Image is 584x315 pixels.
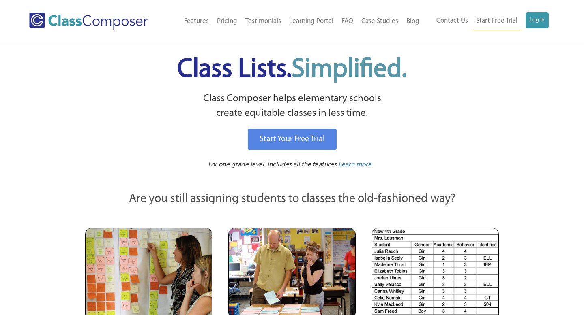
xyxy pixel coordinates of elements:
[357,13,402,30] a: Case Studies
[248,129,337,150] a: Start Your Free Trial
[472,12,522,30] a: Start Free Trial
[180,13,213,30] a: Features
[84,92,500,121] p: Class Composer helps elementary schools create equitable classes in less time.
[167,13,423,30] nav: Header Menu
[213,13,241,30] a: Pricing
[177,57,407,83] span: Class Lists.
[338,160,373,170] a: Learn more.
[29,13,148,30] img: Class Composer
[241,13,285,30] a: Testimonials
[526,12,549,28] a: Log In
[432,12,472,30] a: Contact Us
[423,12,549,30] nav: Header Menu
[402,13,423,30] a: Blog
[85,190,499,208] p: Are you still assigning students to classes the old-fashioned way?
[292,57,407,83] span: Simplified.
[260,135,325,143] span: Start Your Free Trial
[208,161,338,168] span: For one grade level. Includes all the features.
[285,13,337,30] a: Learning Portal
[338,161,373,168] span: Learn more.
[337,13,357,30] a: FAQ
